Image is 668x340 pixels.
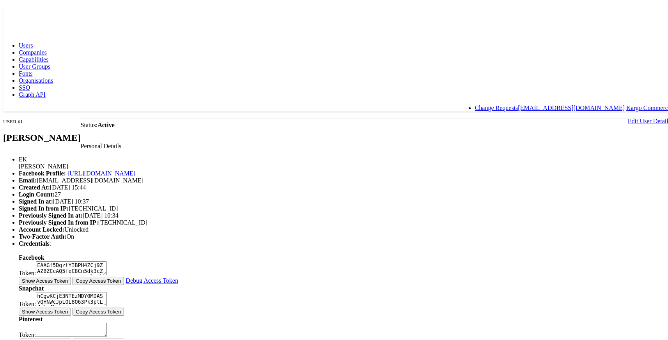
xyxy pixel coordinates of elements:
b: Created At: [19,182,50,189]
a: Graph API [19,90,46,96]
textarea: EAAGf5DgztYIBPH4ZCj9ZAZBZCcAQ5feC8Cn5dk3cZCC5tQeVsmZCqrxVtOlczbeFt5B2YYfnJ2nxLPq7iqeOuzimWFoX9H8d... [36,260,107,274]
a: Fonts [19,69,33,75]
b: Active [97,120,115,127]
b: Facebook [19,253,44,259]
small: USER #1 [3,117,23,123]
textarea: hCgwKCjE3NTEzMDY0MDASvQHNWcJpLOL8O63Pk3ptLfQkGfkeqPio__7-7TNmV0K_FEZ9SyPC7Vse_4gqmCCuGB3JzXQowafe... [36,290,107,305]
a: User Groups [19,62,50,68]
b: Signed In at: [19,197,53,203]
button: Copy Access Token [73,275,124,283]
a: Users [19,41,33,47]
h2: [PERSON_NAME] [3,131,81,142]
button: Show Access Token [19,306,71,314]
b: Previously Signed In at: [19,211,83,217]
b: Snapchat [19,283,44,290]
b: Facebook Profile: [19,168,66,175]
b: Signed In from IP: [19,204,69,210]
a: Capabilities [19,55,48,61]
b: Pinterest [19,314,43,321]
a: Organisations [19,76,53,82]
b: Email: [19,175,37,182]
a: Debug Access Token [126,276,178,282]
a: Change Requests [475,103,518,110]
a: [URL][DOMAIN_NAME] [67,168,135,175]
button: Copy Access Token [73,306,124,314]
b: Login Count: [19,189,55,196]
b: Credentials [19,239,50,245]
b: Account Locked: [19,225,64,231]
b: Two-Factor Auth: [19,232,67,238]
a: Companies [19,48,47,54]
a: [EMAIL_ADDRESS][DOMAIN_NAME] [518,103,625,110]
b: Previously Signed In from IP: [19,218,98,224]
button: Show Access Token [19,275,71,283]
a: SSO [19,83,30,89]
